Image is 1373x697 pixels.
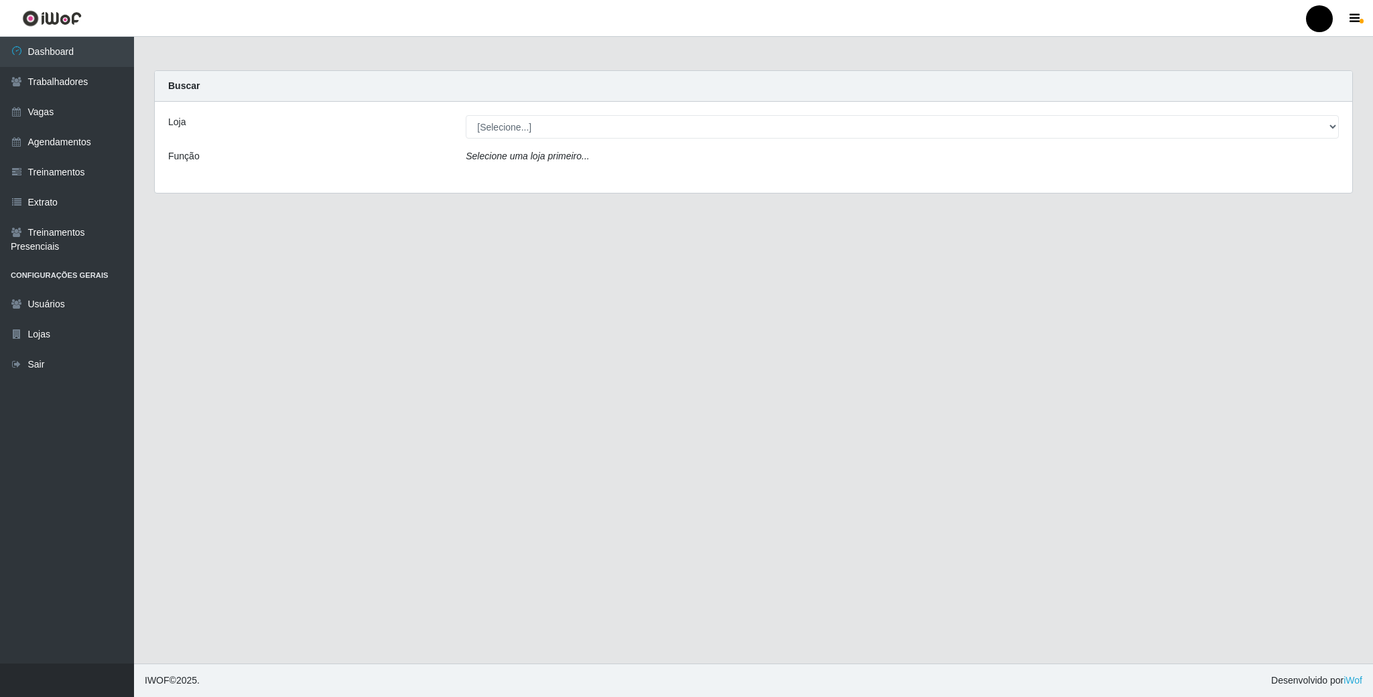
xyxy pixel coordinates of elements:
span: IWOF [145,675,170,686]
label: Função [168,149,200,163]
span: © 2025 . [145,674,200,688]
i: Selecione uma loja primeiro... [466,151,589,161]
span: Desenvolvido por [1271,674,1362,688]
img: CoreUI Logo [22,10,82,27]
label: Loja [168,115,186,129]
a: iWof [1344,675,1362,686]
strong: Buscar [168,80,200,91]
